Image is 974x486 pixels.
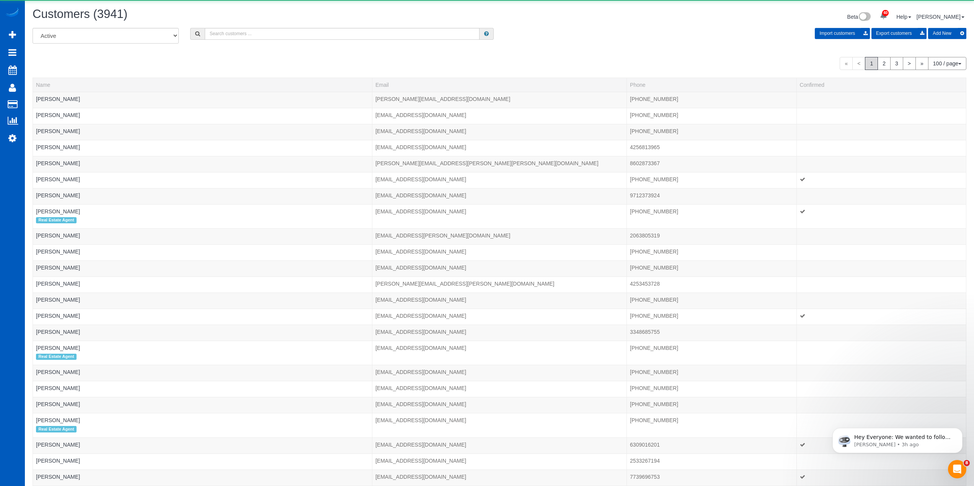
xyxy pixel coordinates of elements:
[796,325,966,341] td: Confirmed
[372,437,626,453] td: Email
[36,96,80,102] a: [PERSON_NAME]
[796,172,966,188] td: Confirmed
[33,341,372,365] td: Name
[36,144,80,150] a: [PERSON_NAME]
[627,156,796,172] td: Phone
[840,57,966,70] nav: Pagination navigation
[33,260,372,276] td: Name
[796,108,966,124] td: Confirmed
[36,281,80,287] a: [PERSON_NAME]
[33,453,372,470] td: Name
[627,172,796,188] td: Phone
[796,397,966,413] td: Confirmed
[36,304,369,306] div: Tags
[372,397,626,413] td: Email
[903,57,916,70] a: >
[796,244,966,260] td: Confirmed
[36,249,80,255] a: [PERSON_NAME]
[627,470,796,486] td: Phone
[865,57,878,70] span: 1
[627,244,796,260] td: Phone
[36,465,369,466] div: Tags
[36,160,80,166] a: [PERSON_NAME]
[36,192,80,198] a: [PERSON_NAME]
[928,28,966,39] button: Add New
[627,92,796,108] td: Phone
[36,401,80,407] a: [PERSON_NAME]
[33,7,127,21] span: Customers (3941)
[372,124,626,140] td: Email
[372,309,626,325] td: Email
[796,341,966,365] td: Confirmed
[796,381,966,397] td: Confirmed
[882,10,889,16] span: 40
[627,437,796,453] td: Phone
[5,8,20,18] a: Automaid Logo
[796,470,966,486] td: Confirmed
[948,460,966,478] iframe: Intercom live chat
[36,449,369,450] div: Tags
[33,244,372,260] td: Name
[372,92,626,108] td: Email
[627,309,796,325] td: Phone
[36,426,77,432] span: Real Estate Agent
[372,228,626,244] td: Email
[33,78,372,92] th: Name
[627,325,796,341] td: Phone
[36,119,369,121] div: Tags
[627,276,796,293] td: Phone
[36,176,80,182] a: [PERSON_NAME]
[36,128,80,134] a: [PERSON_NAME]
[847,14,871,20] a: Beta
[33,156,372,172] td: Name
[372,276,626,293] td: Email
[852,57,865,70] span: <
[372,260,626,276] td: Email
[796,156,966,172] td: Confirmed
[36,481,369,483] div: Tags
[372,108,626,124] td: Email
[36,424,369,434] div: Tags
[36,385,80,391] a: [PERSON_NAME]
[796,293,966,309] td: Confirmed
[627,124,796,140] td: Phone
[36,112,80,118] a: [PERSON_NAME]
[36,135,369,137] div: Tags
[627,293,796,309] td: Phone
[796,92,966,108] td: Confirmed
[36,354,77,360] span: Real Estate Agent
[917,14,964,20] a: [PERSON_NAME]
[36,458,80,464] a: [PERSON_NAME]
[372,341,626,365] td: Email
[33,470,372,486] td: Name
[33,413,372,437] td: Name
[928,57,966,70] button: 100 / page
[627,228,796,244] td: Phone
[372,172,626,188] td: Email
[627,397,796,413] td: Phone
[33,309,372,325] td: Name
[858,12,871,22] img: New interface
[372,188,626,204] td: Email
[36,265,80,271] a: [PERSON_NAME]
[796,260,966,276] td: Confirmed
[36,352,369,362] div: Tags
[205,28,480,40] input: Search customers ...
[627,260,796,276] td: Phone
[627,188,796,204] td: Phone
[627,341,796,365] td: Phone
[964,460,970,466] span: 8
[627,381,796,397] td: Phone
[36,183,369,185] div: Tags
[840,57,853,70] span: «
[36,199,369,201] div: Tags
[627,413,796,437] td: Phone
[33,437,372,453] td: Name
[372,325,626,341] td: Email
[896,14,911,20] a: Help
[372,78,626,92] th: Email
[372,365,626,381] td: Email
[36,474,80,480] a: [PERSON_NAME]
[627,453,796,470] td: Phone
